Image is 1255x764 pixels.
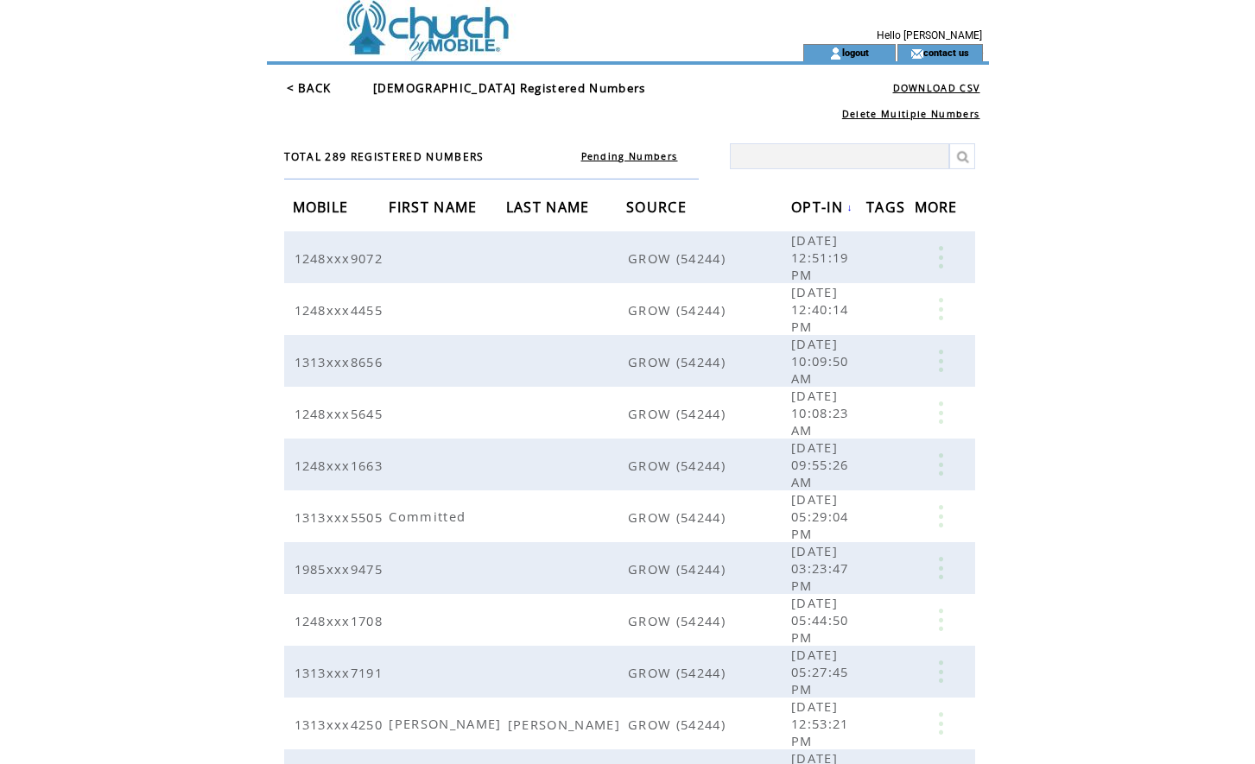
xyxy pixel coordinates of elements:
[628,457,730,474] span: GROW (54244)
[373,80,646,96] span: [DEMOGRAPHIC_DATA] Registered Numbers
[915,193,962,225] span: MORE
[791,439,849,490] span: [DATE] 09:55:26 AM
[295,716,388,733] span: 1313xxx4250
[791,542,849,594] span: [DATE] 03:23:47 PM
[506,193,594,225] span: LAST NAME
[389,193,481,225] span: FIRST NAME
[628,716,730,733] span: GROW (54244)
[506,201,594,212] a: LAST NAME
[877,29,982,41] span: Hello [PERSON_NAME]
[866,201,910,212] a: TAGS
[295,353,388,370] span: 1313xxx8656
[791,193,847,225] span: OPT-IN
[628,301,730,319] span: GROW (54244)
[581,150,678,162] a: Pending Numbers
[829,47,842,60] img: account_icon.gif
[791,698,849,749] span: [DATE] 12:53:21 PM
[791,335,849,387] span: [DATE] 10:09:50 AM
[923,47,969,58] a: contact us
[791,283,849,335] span: [DATE] 12:40:14 PM
[910,47,923,60] img: contact_us_icon.gif
[791,387,849,439] span: [DATE] 10:08:23 AM
[791,594,849,646] span: [DATE] 05:44:50 PM
[389,201,481,212] a: FIRST NAME
[287,80,332,96] a: < BACK
[508,716,624,733] span: [PERSON_NAME]
[295,560,388,578] span: 1985xxx9475
[626,193,691,225] span: SOURCE
[295,457,388,474] span: 1248xxx1663
[293,193,353,225] span: MOBILE
[866,193,910,225] span: TAGS
[295,664,388,681] span: 1313xxx7191
[389,715,505,732] span: [PERSON_NAME]
[389,508,470,525] span: Committed
[628,612,730,629] span: GROW (54244)
[791,202,853,212] a: OPT-IN↓
[791,646,849,698] span: [DATE] 05:27:45 PM
[628,508,730,526] span: GROW (54244)
[295,301,388,319] span: 1248xxx4455
[295,612,388,629] span: 1248xxx1708
[628,664,730,681] span: GROW (54244)
[628,405,730,422] span: GROW (54244)
[295,405,388,422] span: 1248xxx5645
[893,82,980,94] a: DOWNLOAD CSV
[293,201,353,212] a: MOBILE
[842,47,869,58] a: logout
[628,353,730,370] span: GROW (54244)
[626,201,691,212] a: SOURCE
[295,508,388,526] span: 1313xxx5505
[628,249,730,267] span: GROW (54244)
[842,108,980,120] a: Delete Multiple Numbers
[791,490,849,542] span: [DATE] 05:29:04 PM
[628,560,730,578] span: GROW (54244)
[284,149,485,164] span: TOTAL 289 REGISTERED NUMBERS
[791,231,849,283] span: [DATE] 12:51:19 PM
[295,249,388,267] span: 1248xxx9072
